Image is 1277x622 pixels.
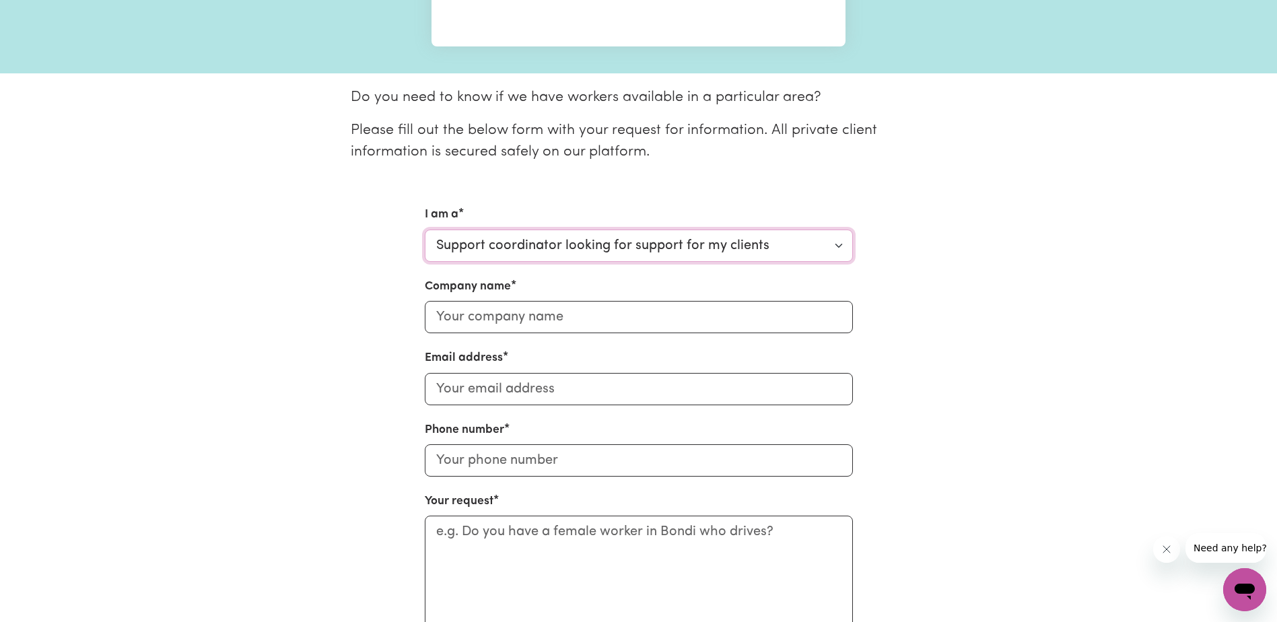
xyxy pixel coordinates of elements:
label: Phone number [425,421,504,439]
label: Company name [425,278,511,296]
input: Your company name [425,301,853,333]
label: Email address [425,349,503,367]
p: Please fill out the below form with your request for information. All private client information ... [351,120,927,164]
input: Your email address [425,373,853,405]
p: Do you need to know if we have workers available in a particular area? [351,87,927,108]
label: I am a [425,206,458,223]
iframe: Button to launch messaging window [1223,568,1266,611]
iframe: Message from company [1185,533,1266,563]
span: Need any help? [8,9,81,20]
input: Your phone number [425,444,853,477]
iframe: Close message [1153,536,1180,563]
label: Your request [425,493,493,510]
